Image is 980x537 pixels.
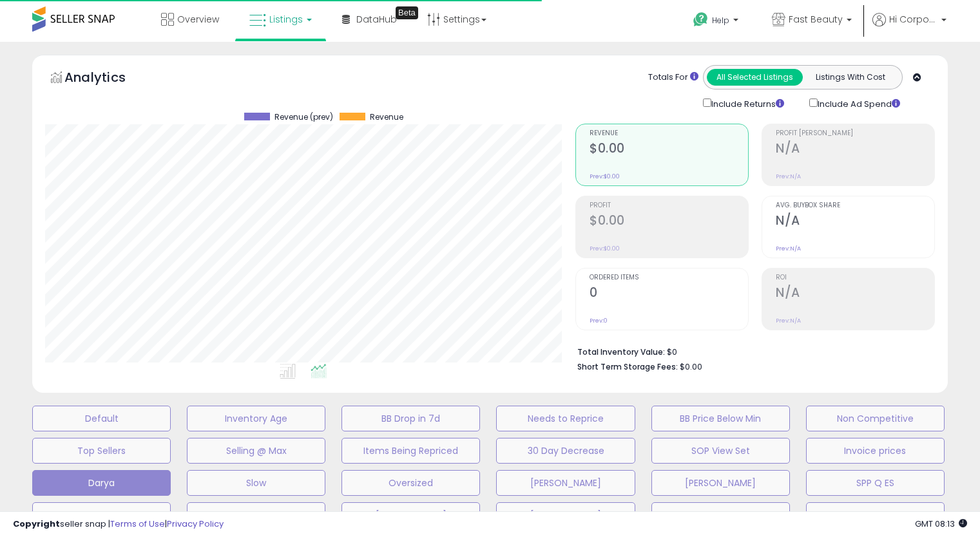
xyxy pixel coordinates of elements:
[496,502,635,528] button: [PERSON_NAME]
[167,518,224,530] a: Privacy Policy
[341,406,480,431] button: BB Drop in 7d
[806,406,945,431] button: Non Competitive
[590,213,748,231] h2: $0.00
[590,317,608,325] small: Prev: 0
[577,346,665,357] b: Total Inventory Value:
[187,502,325,528] button: Sofia
[13,518,60,530] strong: Copyright
[341,438,480,464] button: Items Being Repriced
[651,438,790,464] button: SOP View Set
[370,113,403,122] span: Revenue
[341,502,480,528] button: [PERSON_NAME]
[577,361,678,372] b: Short Term Storage Fees:
[13,518,224,531] div: seller snap | |
[577,343,925,359] li: $0
[776,202,934,209] span: Avg. Buybox Share
[776,317,801,325] small: Prev: N/A
[889,13,937,26] span: Hi Corporate
[680,361,702,373] span: $0.00
[806,470,945,496] button: SPP Q ES
[64,68,151,89] h5: Analytics
[269,13,303,26] span: Listings
[651,470,790,496] button: [PERSON_NAME]
[683,2,751,42] a: Help
[177,13,219,26] span: Overview
[32,470,171,496] button: Darya
[651,502,790,528] button: COGS report CAN
[776,130,934,137] span: Profit [PERSON_NAME]
[496,438,635,464] button: 30 Day Decrease
[776,274,934,281] span: ROI
[32,406,171,431] button: Default
[776,213,934,231] h2: N/A
[356,13,397,26] span: DataHub
[800,96,921,111] div: Include Ad Spend
[789,13,843,26] span: Fast Beauty
[776,141,934,158] h2: N/A
[915,518,967,530] span: 2025-09-12 08:13 GMT
[274,113,333,122] span: Revenue (prev)
[396,6,418,19] div: Tooltip anchor
[712,15,729,26] span: Help
[693,12,709,28] i: Get Help
[32,438,171,464] button: Top Sellers
[590,141,748,158] h2: $0.00
[651,406,790,431] button: BB Price Below Min
[32,502,171,528] button: Re-measure
[776,285,934,303] h2: N/A
[776,245,801,252] small: Prev: N/A
[187,438,325,464] button: Selling @ Max
[806,438,945,464] button: Invoice prices
[590,202,748,209] span: Profit
[590,130,748,137] span: Revenue
[776,173,801,180] small: Prev: N/A
[590,285,748,303] h2: 0
[341,470,480,496] button: Oversized
[496,470,635,496] button: [PERSON_NAME]
[802,69,898,86] button: Listings With Cost
[806,502,945,528] button: COGS report US
[187,470,325,496] button: Slow
[590,245,620,252] small: Prev: $0.00
[590,274,748,281] span: Ordered Items
[872,13,946,42] a: Hi Corporate
[496,406,635,431] button: Needs to Reprice
[707,69,803,86] button: All Selected Listings
[648,71,698,84] div: Totals For
[693,96,800,111] div: Include Returns
[590,173,620,180] small: Prev: $0.00
[110,518,165,530] a: Terms of Use
[187,406,325,431] button: Inventory Age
